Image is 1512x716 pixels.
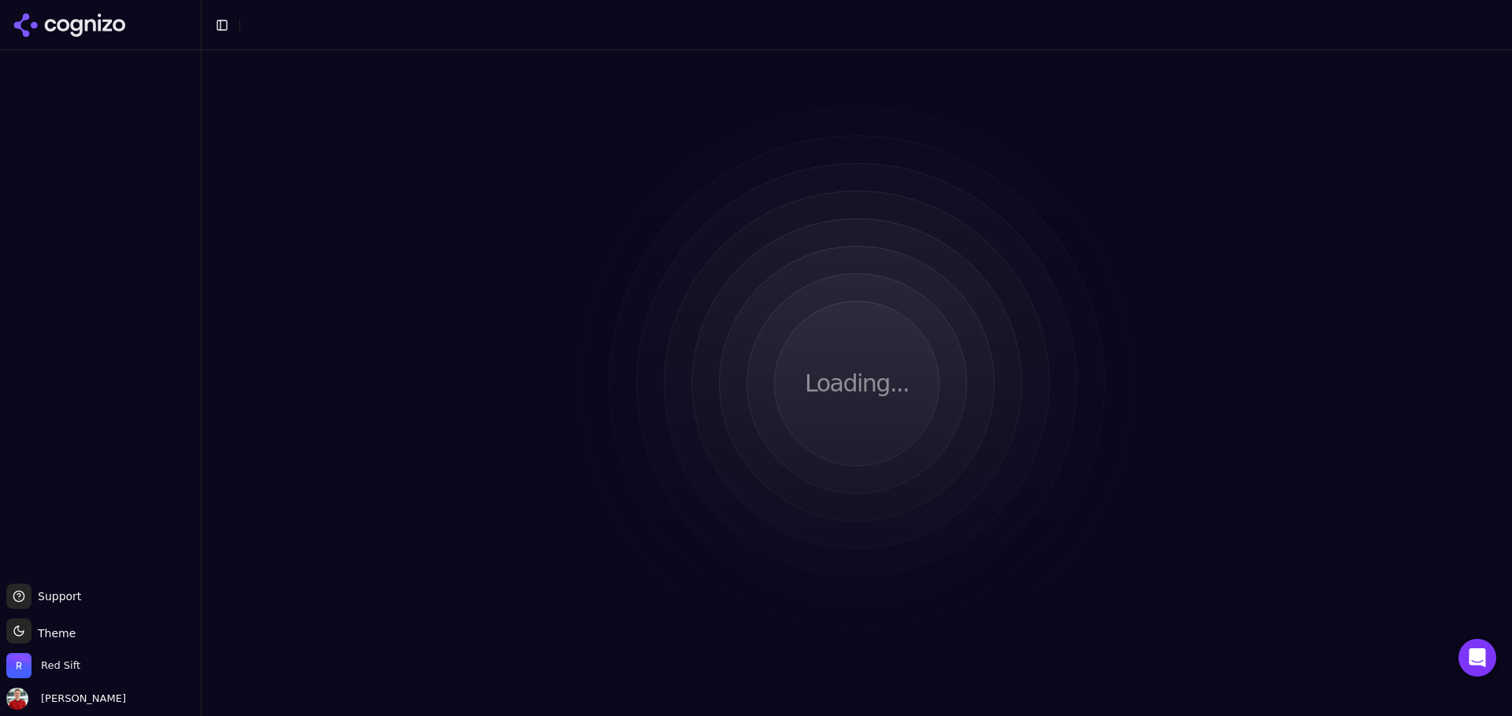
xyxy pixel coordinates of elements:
[6,653,31,678] img: Red Sift
[805,369,909,398] p: Loading...
[6,653,80,678] button: Open organization switcher
[1458,639,1496,677] div: Open Intercom Messenger
[6,688,28,710] img: Jack Lilley
[35,692,126,706] span: [PERSON_NAME]
[41,658,80,673] span: Red Sift
[6,688,126,710] button: Open user button
[31,627,76,640] span: Theme
[31,588,81,604] span: Support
